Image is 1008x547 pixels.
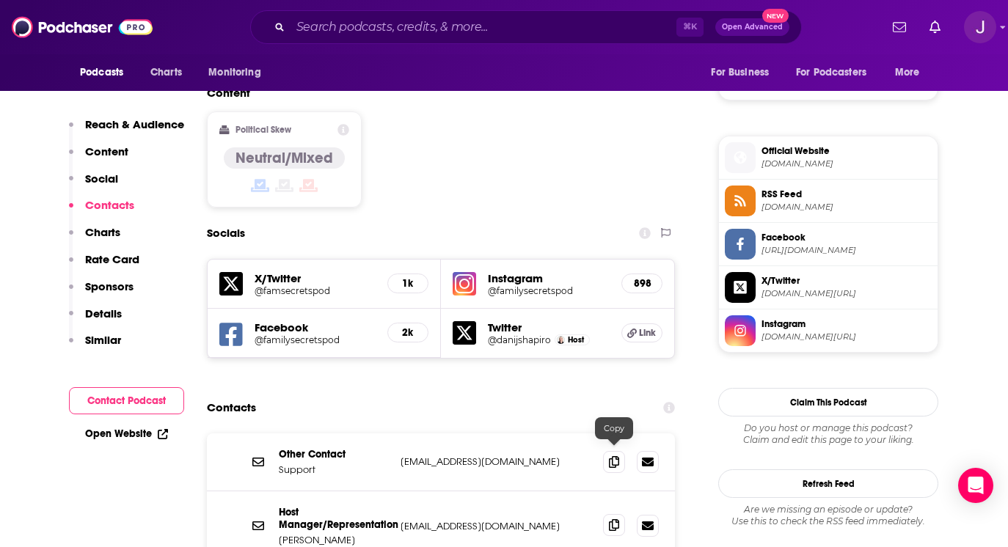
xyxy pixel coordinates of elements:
[69,333,121,360] button: Similar
[895,62,920,83] span: More
[400,326,416,339] h5: 2k
[198,59,280,87] button: open menu
[762,331,932,342] span: instagram.com/familysecretspod
[255,271,376,285] h5: X/Twitter
[85,279,134,293] p: Sponsors
[725,315,932,346] a: Instagram[DOMAIN_NAME][URL]
[279,506,389,531] p: Host Manager/Representation
[85,117,184,131] p: Reach & Audience
[401,455,591,468] p: [EMAIL_ADDRESS][DOMAIN_NAME]
[207,219,245,247] h2: Socials
[69,144,128,172] button: Content
[725,186,932,216] a: RSS Feed[DOMAIN_NAME]
[762,202,932,213] span: omnycontent.com
[85,333,121,347] p: Similar
[488,271,610,285] h5: Instagram
[725,142,932,173] a: Official Website[DOMAIN_NAME]
[150,62,182,83] span: Charts
[718,422,938,434] span: Do you host or manage this podcast?
[141,59,191,87] a: Charts
[12,13,153,41] img: Podchaser - Follow, Share and Rate Podcasts
[762,144,932,158] span: Official Website
[762,231,932,244] span: Facebook
[718,504,938,527] div: Are we missing an episode or update? Use this to check the RSS feed immediately.
[488,285,610,296] a: @familysecretspod
[69,252,139,279] button: Rate Card
[595,417,633,439] div: Copy
[85,172,118,186] p: Social
[69,306,122,334] button: Details
[488,320,610,334] h5: Twitter
[69,279,134,306] button: Sponsors
[85,144,128,158] p: Content
[762,317,932,331] span: Instagram
[725,272,932,303] a: X/Twitter[DOMAIN_NAME][URL]
[207,86,663,100] h2: Content
[725,229,932,260] a: Facebook[URL][DOMAIN_NAME]
[279,463,389,476] p: Support
[85,252,139,266] p: Rate Card
[718,469,938,498] button: Refresh Feed
[958,468,993,503] div: Open Intercom Messenger
[639,327,656,339] span: Link
[69,225,120,252] button: Charts
[255,320,376,334] h5: Facebook
[69,387,184,414] button: Contact Podcast
[400,277,416,290] h5: 1k
[786,59,888,87] button: open menu
[255,334,376,345] a: @familysecretspod
[762,274,932,287] span: X/Twitter
[762,9,789,23] span: New
[676,18,704,37] span: ⌘ K
[722,23,783,31] span: Open Advanced
[255,285,376,296] a: @famsecretspod
[207,394,256,422] h2: Contacts
[85,198,134,212] p: Contacts
[568,335,584,345] span: Host
[621,323,662,342] a: Link
[235,149,333,167] h4: Neutral/Mixed
[70,59,142,87] button: open menu
[85,427,168,440] a: Open Website
[557,336,565,344] img: Dani Shapiro
[964,11,996,43] img: User Profile
[85,306,122,320] p: Details
[796,62,866,83] span: For Podcasters
[718,422,938,446] div: Claim and edit this page to your liking.
[711,62,769,83] span: For Business
[69,198,134,225] button: Contacts
[762,188,932,201] span: RSS Feed
[887,15,912,40] a: Show notifications dropdown
[701,59,787,87] button: open menu
[715,18,789,36] button: Open AdvancedNew
[235,125,291,135] h2: Political Skew
[964,11,996,43] button: Show profile menu
[208,62,260,83] span: Monitoring
[69,172,118,199] button: Social
[885,59,938,87] button: open menu
[453,272,476,295] img: iconImage
[964,11,996,43] span: Logged in as josephpapapr
[279,448,389,460] p: Other Contact
[718,388,938,416] button: Claim This Podcast
[291,15,676,39] input: Search podcasts, credits, & more...
[762,245,932,256] span: https://www.facebook.com/familysecretspod
[924,15,946,40] a: Show notifications dropdown
[85,225,120,239] p: Charts
[401,520,591,532] p: [EMAIL_ADDRESS][DOMAIN_NAME]
[762,158,932,169] span: iheart.com
[80,62,123,83] span: Podcasts
[762,288,932,299] span: twitter.com/famsecretspod
[279,534,389,546] p: [PERSON_NAME]
[69,117,184,144] button: Reach & Audience
[634,277,650,290] h5: 898
[250,10,802,44] div: Search podcasts, credits, & more...
[488,334,551,345] a: @danijshapiro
